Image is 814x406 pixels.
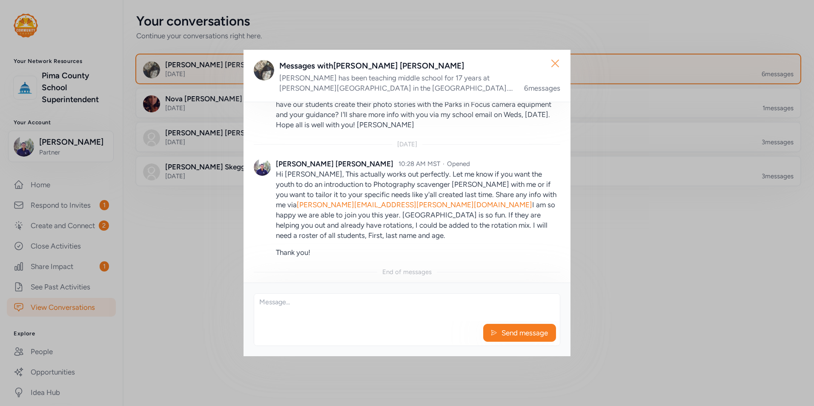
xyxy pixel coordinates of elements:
[297,200,532,209] a: [PERSON_NAME][EMAIL_ADDRESS][PERSON_NAME][DOMAIN_NAME]
[447,160,470,168] span: Opened
[483,324,556,342] button: Send message
[276,159,393,169] div: [PERSON_NAME] [PERSON_NAME]
[443,160,444,168] span: ·
[382,268,432,276] div: End of messages
[276,247,560,257] p: Thank you!
[276,169,560,240] p: Hi [PERSON_NAME], This actually works out perfectly. Let me know if you want the youth to do an i...
[254,159,271,176] img: Avatar
[524,83,560,93] div: 6 messages
[501,328,549,338] span: Send message
[397,140,417,149] div: [DATE]
[279,73,514,93] div: [PERSON_NAME] has been teaching middle school for 17 years at [PERSON_NAME][GEOGRAPHIC_DATA] in t...
[398,160,440,168] span: 10:28 AM MST
[279,60,560,72] div: Messages with [PERSON_NAME] [PERSON_NAME]
[254,60,274,80] img: Avatar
